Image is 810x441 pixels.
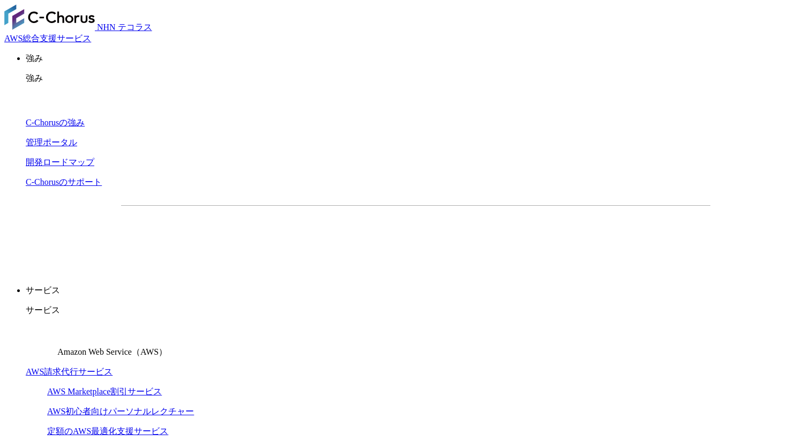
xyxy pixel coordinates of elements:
p: 強み [26,53,806,64]
a: 定額のAWS最適化支援サービス [47,427,168,436]
img: AWS総合支援サービス C-Chorus [4,4,95,30]
a: AWS請求代行サービス [26,367,112,376]
a: AWS初心者向けパーソナルレクチャー [47,407,194,416]
p: サービス [26,285,806,296]
a: 管理ポータル [26,138,77,147]
a: まずは相談する [421,223,594,250]
img: Amazon Web Service（AWS） [26,325,56,355]
span: Amazon Web Service（AWS） [57,347,167,356]
a: 資料を請求する [238,223,410,250]
a: 開発ロードマップ [26,158,94,167]
a: AWS Marketplace割引サービス [47,387,162,396]
a: AWS総合支援サービス C-Chorus NHN テコラスAWS総合支援サービス [4,23,152,43]
p: 強み [26,73,806,84]
a: C-Chorusの強み [26,118,85,127]
p: サービス [26,305,806,316]
a: C-Chorusのサポート [26,177,102,186]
